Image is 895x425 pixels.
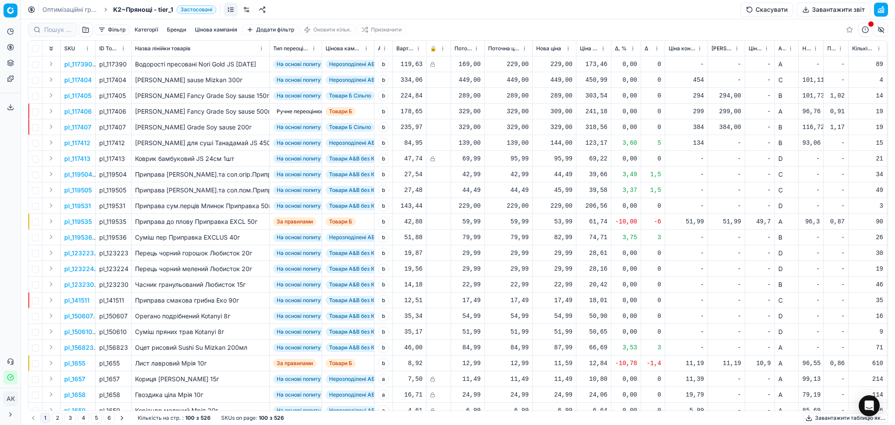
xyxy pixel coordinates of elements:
[454,107,481,116] div: 329,00
[64,233,92,242] p: pl_119536
[580,76,607,84] div: 450,99
[99,139,128,147] div: pl_117412
[378,185,389,195] span: b
[778,139,795,147] div: B
[326,60,409,69] span: Нерозподілені АБ за попитом
[99,76,128,84] div: pl_117404
[615,139,637,147] div: 3,60
[778,60,795,69] div: A
[802,170,820,179] div: -
[64,406,86,415] button: pl_1659
[711,91,741,100] div: 294,00
[357,24,406,35] button: Призначити
[64,265,94,273] button: pl_123224
[273,170,324,179] span: На основі попиту
[669,186,704,195] div: -
[378,106,389,117] span: b
[827,170,845,179] div: -
[580,91,607,100] div: 303,54
[396,139,423,147] div: 84,95
[135,76,266,84] div: [PERSON_NAME] sause Mizkan 300г
[669,123,704,132] div: 384
[64,359,85,368] button: pl_1655
[580,45,599,52] span: Ціна з плановою націнкою
[113,5,173,14] span: K2~Прянощі - tier_1
[852,60,883,69] div: 89
[135,91,266,100] div: [PERSON_NAME] Fancy Grade Soy sause 150г
[803,413,888,423] button: Завантажити таблицю як...
[488,202,529,210] div: 229,00
[64,170,92,179] button: pl_119504
[827,154,845,163] div: -
[711,170,741,179] div: -
[65,413,76,423] button: 3
[852,170,883,179] div: 34
[536,186,572,195] div: 45,99
[326,123,375,132] span: Товари Б Сільпо
[99,91,128,100] div: pl_117405
[645,107,661,116] div: 0
[378,138,389,148] span: b
[615,76,637,84] div: 0,00
[64,375,85,383] button: pl_1657
[64,312,93,320] p: pl_150607
[669,91,704,100] div: 294
[740,3,793,17] button: Скасувати
[104,413,115,423] button: 6
[64,296,90,305] button: pl_141511
[711,76,741,84] div: -
[645,60,661,69] div: 0
[396,60,423,69] div: 119,63
[645,45,648,52] span: Δ
[396,76,423,84] div: 334,06
[396,154,423,163] div: 47,74
[378,122,389,132] span: b
[46,90,56,101] button: Expand
[669,154,704,163] div: -
[64,60,92,69] button: pl_117390
[46,122,56,132] button: Expand
[326,186,382,195] span: Товари А&B без КД
[64,217,92,226] button: pl_119535
[46,310,56,321] button: Expand
[46,295,56,305] button: Expand
[580,170,607,179] div: 39,66
[78,413,89,423] button: 4
[396,45,414,52] span: Вартість
[749,107,771,116] div: -
[46,169,56,179] button: Expand
[326,107,356,116] span: Товари Б
[64,107,92,116] button: pl_117406
[802,60,820,69] div: -
[859,395,880,416] div: Open Intercom Messenger
[135,139,266,147] div: [PERSON_NAME] для суші Танадамай JS 450г
[396,202,423,210] div: 143,44
[580,139,607,147] div: 123,17
[615,91,637,100] div: 0,00
[778,154,795,163] div: D
[64,202,91,210] button: pl_119531
[99,170,128,179] div: pl_119504
[536,76,572,84] div: 449,00
[64,343,94,352] p: pl_156823
[778,123,795,132] div: B
[749,123,771,132] div: -
[243,24,298,35] button: Додати фільтр
[645,170,661,179] div: 1,5
[117,413,127,423] button: Go to next page
[99,202,128,210] div: pl_119531
[852,154,883,163] div: 21
[536,91,572,100] div: 289,00
[259,415,268,422] strong: 100
[64,91,91,100] button: pl_117405
[135,45,191,52] span: Назва лінійки товарів
[326,76,409,84] span: Нерозподілені АБ за попитом
[378,169,389,180] span: b
[536,170,572,179] div: 44,49
[852,45,874,52] span: Кількість продаж за 30 днів
[273,123,324,132] span: На основі попиту
[852,107,883,116] div: 19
